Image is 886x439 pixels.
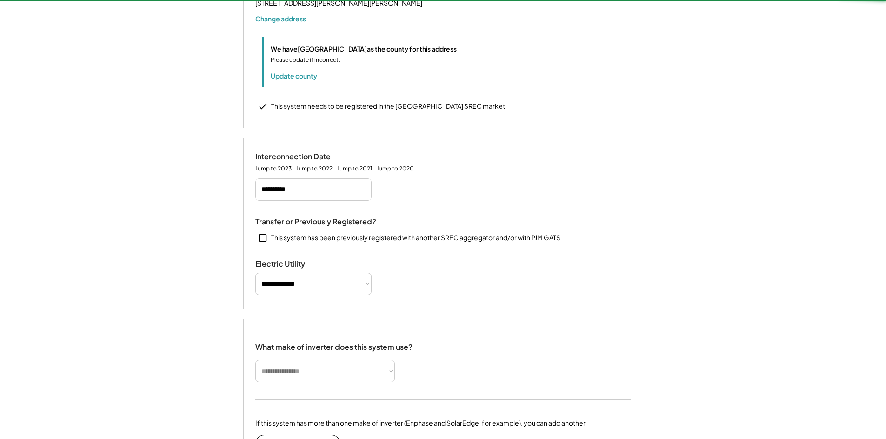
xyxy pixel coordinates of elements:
div: We have as the county for this address [271,44,457,54]
div: Jump to 2021 [337,165,372,172]
div: This system has been previously registered with another SREC aggregator and/or with PJM GATS [271,233,560,242]
div: If this system has more than one make of inverter (Enphase and SolarEdge, for example), you can a... [255,418,587,428]
div: Jump to 2022 [296,165,333,172]
div: Please update if incorrect. [271,56,340,64]
div: Jump to 2020 [377,165,414,172]
div: Electric Utility [255,259,348,269]
div: What make of inverter does this system use? [255,333,413,354]
button: Update county [271,71,317,80]
div: This system needs to be registered in the [GEOGRAPHIC_DATA] SREC market [271,102,505,111]
u: [GEOGRAPHIC_DATA] [298,45,367,53]
div: Jump to 2023 [255,165,292,172]
div: Transfer or Previously Registered? [255,217,376,227]
button: Change address [255,14,306,23]
div: Interconnection Date [255,152,348,162]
